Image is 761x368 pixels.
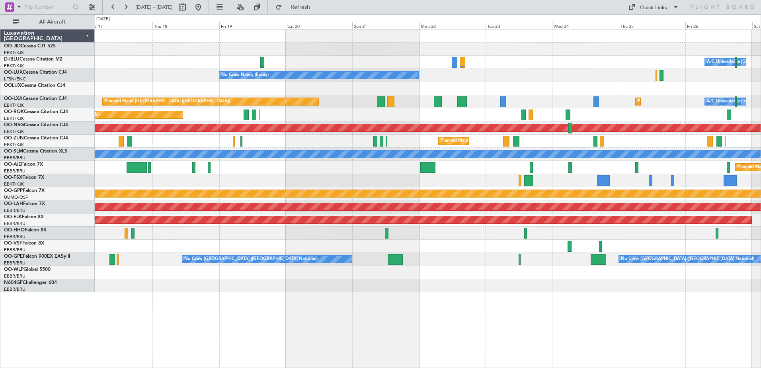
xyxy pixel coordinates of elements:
[4,70,23,75] span: OO-LUX
[135,4,173,11] span: [DATE] - [DATE]
[352,22,419,29] div: Sun 21
[4,44,21,49] span: OO-JID
[640,4,667,12] div: Quick Links
[4,142,24,148] a: EBKT/KJK
[4,188,23,193] span: OO-GPP
[4,254,70,259] a: OO-GPEFalcon 900EX EASy II
[284,4,317,10] span: Refresh
[4,115,24,121] a: EBKT/KJK
[4,50,24,56] a: EBKT/KJK
[272,1,320,14] button: Refresh
[4,267,51,272] a: OO-WLPGlobal 5500
[21,19,84,25] span: All Aircraft
[4,234,25,240] a: EBBR/BRU
[9,16,86,28] button: All Aircraft
[105,96,230,108] div: Planned Maint [GEOGRAPHIC_DATA] ([GEOGRAPHIC_DATA])
[4,241,44,246] a: OO-VSFFalcon 8X
[4,96,23,101] span: OO-LXA
[4,228,47,233] a: OO-HHOFalcon 8X
[4,102,24,108] a: EBKT/KJK
[4,110,24,114] span: OO-ROK
[4,175,44,180] a: OO-FSXFalcon 7X
[4,267,23,272] span: OO-WLP
[4,280,23,285] span: N604GF
[4,181,24,187] a: EBKT/KJK
[4,194,28,200] a: UUMO/OSF
[441,135,533,147] div: Planned Maint Kortrijk-[GEOGRAPHIC_DATA]
[24,1,70,13] input: Trip Number
[4,76,26,82] a: LFSN/ENC
[4,215,22,219] span: OO-ELK
[4,162,21,167] span: OO-AIE
[4,129,24,135] a: EBKT/KJK
[4,254,23,259] span: OO-GPE
[4,70,67,75] a: OO-LUXCessna Citation CJ4
[4,44,56,49] a: OO-JIDCessna CJ1 525
[86,22,152,29] div: Wed 17
[621,253,754,265] div: No Crew [GEOGRAPHIC_DATA] ([GEOGRAPHIC_DATA] National)
[4,123,68,127] a: OO-NSGCessna Citation CJ4
[4,136,68,141] a: OO-ZUNCessna Citation CJ4
[4,168,25,174] a: EBBR/BRU
[685,22,752,29] div: Fri 26
[4,228,25,233] span: OO-HHO
[4,155,25,161] a: EBBR/BRU
[4,63,24,69] a: EBKT/KJK
[638,96,730,108] div: Planned Maint Kortrijk-[GEOGRAPHIC_DATA]
[286,22,352,29] div: Sat 20
[4,207,25,213] a: EBBR/BRU
[4,83,65,88] a: OOLUXCessna Citation CJ4
[4,123,24,127] span: OO-NSG
[4,188,45,193] a: OO-GPPFalcon 7X
[624,1,683,14] button: Quick Links
[4,83,21,88] span: OOLUX
[219,22,286,29] div: Fri 19
[4,149,23,154] span: OO-SLM
[4,221,25,227] a: EBBR/BRU
[4,280,57,285] a: N604GFChallenger 604
[4,149,67,154] a: OO-SLMCessna Citation XLS
[4,136,24,141] span: OO-ZUN
[4,273,25,279] a: EBBR/BRU
[619,22,685,29] div: Thu 25
[96,16,110,23] div: [DATE]
[4,110,68,114] a: OO-ROKCessna Citation CJ4
[4,202,23,206] span: OO-LAH
[221,69,269,81] div: No Crew Nancy (Essey)
[4,57,62,62] a: D-IBLUCessna Citation M2
[4,286,25,292] a: EBBR/BRU
[4,202,45,206] a: OO-LAHFalcon 7X
[4,260,25,266] a: EBBR/BRU
[4,241,22,246] span: OO-VSF
[486,22,552,29] div: Tue 23
[4,175,22,180] span: OO-FSX
[4,215,44,219] a: OO-ELKFalcon 8X
[419,22,486,29] div: Mon 22
[4,96,67,101] a: OO-LXACessna Citation CJ4
[4,57,20,62] span: D-IBLU
[4,247,25,253] a: EBBR/BRU
[4,162,43,167] a: OO-AIEFalcon 7X
[152,22,219,29] div: Thu 18
[184,253,318,265] div: No Crew [GEOGRAPHIC_DATA] ([GEOGRAPHIC_DATA] National)
[552,22,619,29] div: Wed 24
